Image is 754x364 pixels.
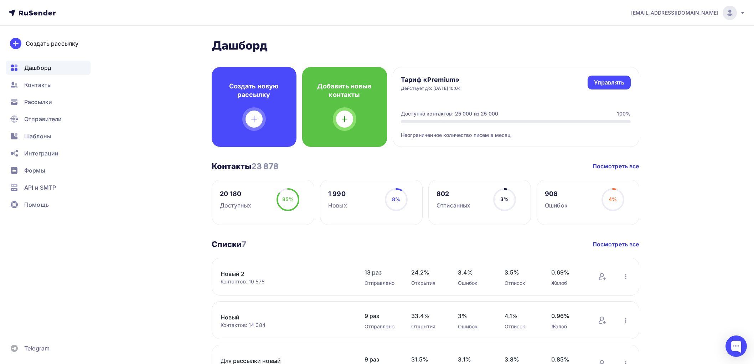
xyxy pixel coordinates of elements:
[221,270,342,278] a: Новый 2
[365,268,397,277] span: 13 раз
[365,312,397,320] span: 9 раз
[437,201,470,210] div: Отписанных
[221,278,350,285] div: Контактов: 10 575
[545,190,568,198] div: 906
[401,86,461,91] div: Действует до: [DATE] 10:04
[252,162,279,171] span: 23 878
[24,132,51,140] span: Шаблоны
[551,268,584,277] span: 0.69%
[314,82,376,99] h4: Добавить новые контакты
[6,163,91,178] a: Формы
[551,323,584,330] div: Жалоб
[6,78,91,92] a: Контакты
[24,98,52,106] span: Рассылки
[24,149,58,158] span: Интеграции
[551,312,584,320] span: 0.96%
[212,161,279,171] h3: Контакты
[505,280,537,287] div: Отписок
[437,190,470,198] div: 802
[24,344,50,353] span: Telegram
[411,355,444,364] span: 31.5%
[24,115,62,123] span: Отправители
[24,81,52,89] span: Контакты
[609,196,617,202] span: 4%
[24,200,49,209] span: Помощь
[458,280,490,287] div: Ошибок
[505,323,537,330] div: Отписок
[220,201,251,210] div: Доступных
[505,355,537,364] span: 3.8%
[505,312,537,320] span: 4.1%
[500,196,508,202] span: 3%
[282,196,294,202] span: 85%
[458,323,490,330] div: Ошибок
[24,183,56,192] span: API и SMTP
[505,268,537,277] span: 3.5%
[401,76,461,84] h4: Тариф «Premium»
[392,196,400,202] span: 8%
[220,190,251,198] div: 20 180
[411,268,444,277] span: 24.2%
[411,323,444,330] div: Открытия
[223,82,285,99] h4: Создать новую рассылку
[545,201,568,210] div: Ошибок
[221,322,350,329] div: Контактов: 14 084
[328,190,347,198] div: 1 990
[212,239,247,249] h3: Списки
[6,95,91,109] a: Рассылки
[551,355,584,364] span: 0.85%
[411,280,444,287] div: Открытия
[458,268,490,277] span: 3.4%
[631,6,745,20] a: [EMAIL_ADDRESS][DOMAIN_NAME]
[458,355,490,364] span: 3.1%
[212,39,639,53] h2: Дашборд
[6,112,91,126] a: Отправители
[6,129,91,143] a: Шаблоны
[631,9,718,16] span: [EMAIL_ADDRESS][DOMAIN_NAME]
[365,355,397,364] span: 9 раз
[221,313,342,322] a: Новый
[593,240,639,248] a: Посмотреть все
[26,39,78,48] div: Создать рассылку
[551,280,584,287] div: Жалоб
[6,61,91,75] a: Дашборд
[593,162,639,170] a: Посмотреть все
[458,312,490,320] span: 3%
[401,110,498,117] div: Доступно контактов: 25 000 из 25 000
[411,312,444,320] span: 33.4%
[24,166,45,175] span: Формы
[365,323,397,330] div: Отправлено
[401,123,631,139] div: Неограниченное количество писем в месяц
[242,240,246,249] span: 7
[594,78,624,87] div: Управлять
[328,201,347,210] div: Новых
[365,280,397,287] div: Отправлено
[617,110,631,117] div: 100%
[24,63,51,72] span: Дашборд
